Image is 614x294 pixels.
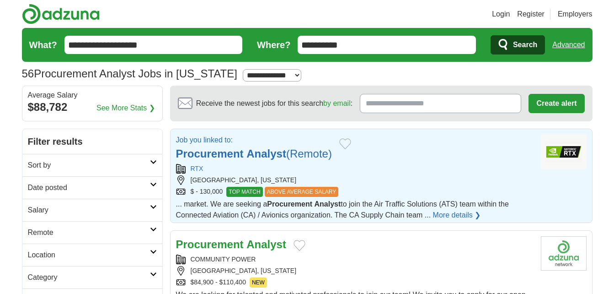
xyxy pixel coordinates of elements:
a: See More Stats ❯ [96,103,155,114]
span: TOP MATCH [226,187,262,197]
button: Add to favorite jobs [339,138,351,149]
strong: Procurement [176,238,244,250]
span: 56 [22,65,34,82]
span: Search [513,36,537,54]
span: ... market. We are seeking a to join the Air Traffic Solutions (ATS) team within the Connected Av... [176,200,509,219]
div: $84,900 - $110,400 [176,278,534,288]
a: Remote [22,221,162,244]
h2: Sort by [28,160,150,171]
a: Login [492,9,510,20]
label: Where? [257,38,290,52]
span: ABOVE AVERAGE SALARY [265,187,339,197]
button: Create alert [529,94,584,113]
a: by email [323,99,351,107]
strong: Analyst [246,147,286,160]
strong: Analyst [246,238,286,250]
a: Location [22,244,162,266]
h2: Salary [28,205,150,216]
div: $ - 130,000 [176,187,534,197]
strong: Procurement [267,200,312,208]
h1: Procurement Analyst Jobs in [US_STATE] [22,67,237,80]
a: RTX [191,165,203,172]
img: Company logo [541,236,587,271]
div: [GEOGRAPHIC_DATA], [US_STATE] [176,175,534,185]
h2: Category [28,272,150,283]
a: Sort by [22,154,162,176]
a: Register [517,9,545,20]
a: Procurement Analyst [176,238,286,250]
span: Receive the newest jobs for this search : [196,98,352,109]
h2: Filter results [22,129,162,154]
a: Category [22,266,162,289]
strong: Procurement [176,147,244,160]
a: Advanced [552,36,585,54]
a: Salary [22,199,162,221]
span: NEW [250,278,267,288]
h2: Location [28,250,150,261]
p: Job you linked to: [176,135,332,146]
div: Average Salary [28,92,157,99]
div: $88,782 [28,99,157,115]
a: Date posted [22,176,162,199]
button: Add to favorite jobs [294,240,305,251]
button: Search [491,35,545,54]
a: Procurement Analyst(Remote) [176,147,332,160]
div: [GEOGRAPHIC_DATA], [US_STATE] [176,266,534,276]
img: Adzuna logo [22,4,100,24]
strong: Analyst [314,200,341,208]
a: Employers [558,9,593,20]
a: More details ❯ [433,210,481,221]
h2: Remote [28,227,150,238]
img: RTX logo [541,135,587,169]
label: What? [29,38,57,52]
div: COMMUNITY POWER [176,255,534,264]
h2: Date posted [28,182,150,193]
